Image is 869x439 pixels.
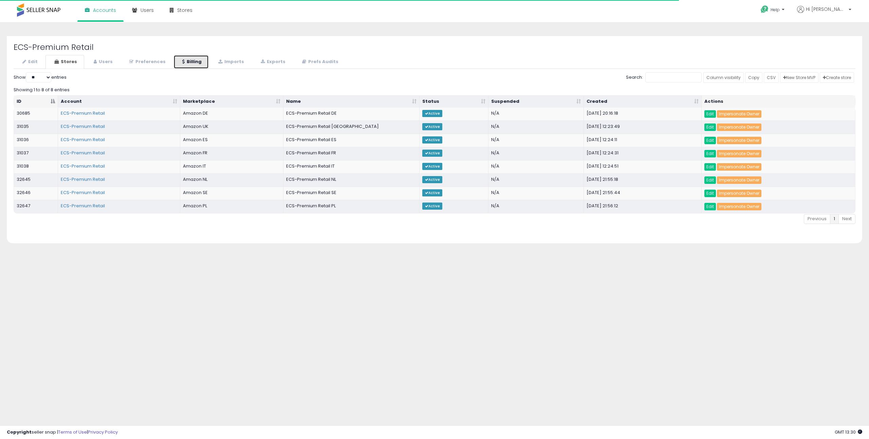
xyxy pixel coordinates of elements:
span: Active [422,203,442,210]
a: Stores [45,55,84,69]
td: ECS-Premium Retail PL [283,200,420,213]
a: New Store MVP [780,72,818,83]
td: [DATE] 12:24:31 [584,147,702,160]
span: Active [422,150,442,157]
td: N/A [488,108,584,120]
span: Accounts [93,7,116,14]
span: Active [422,189,442,196]
a: Impersonate Owner [717,163,761,171]
a: Copy [745,72,762,83]
a: Previous [804,214,830,224]
td: [DATE] 21:55:18 [584,173,702,187]
a: Impersonate Owner [717,203,761,210]
td: N/A [488,120,584,134]
td: [DATE] 20:16:18 [584,108,702,120]
span: Active [422,176,442,183]
td: Amazon FR [180,147,283,160]
td: ECS-Premium Retail IT [283,160,420,173]
a: Edit [704,110,716,118]
td: 32647 [14,200,58,213]
div: Showing 1 to 8 of 8 entries [14,84,855,93]
a: ECS-Premium Retail [61,163,105,169]
span: Stores [177,7,192,14]
span: Users [141,7,154,14]
td: Amazon ES [180,134,283,147]
td: ECS-Premium Retail DE [283,108,420,120]
th: Created: activate to sort column ascending [584,96,702,108]
td: 31037 [14,147,58,160]
th: Marketplace: activate to sort column ascending [180,96,283,108]
th: Name: activate to sort column ascending [283,96,420,108]
span: Active [422,163,442,170]
span: Active [422,136,442,144]
a: Billing [173,55,209,69]
td: 30685 [14,108,58,120]
td: [DATE] 12:24:51 [584,160,702,173]
a: Prefs Audits [293,55,346,69]
select: Showentries [26,72,51,82]
span: New Store MVP [783,75,815,80]
a: Impersonate Owner [717,150,761,157]
td: Amazon NL [180,173,283,187]
a: ECS-Premium Retail [61,136,105,143]
td: 32645 [14,173,58,187]
a: Users [85,55,120,69]
a: Edit [704,150,716,157]
a: CSV [764,72,779,83]
span: Active [422,123,442,130]
td: Amazon UK [180,120,283,134]
th: Actions [702,96,855,108]
td: [DATE] 12:23:49 [584,120,702,134]
a: ECS-Premium Retail [61,123,105,130]
td: 31038 [14,160,58,173]
td: Amazon SE [180,187,283,200]
a: Edit [14,55,45,69]
a: ECS-Premium Retail [61,150,105,156]
a: Hi [PERSON_NAME] [797,6,851,21]
a: Next [838,214,855,224]
td: 31035 [14,120,58,134]
a: Impersonate Owner [717,190,761,197]
a: Exports [252,55,293,69]
span: Help [771,7,780,13]
input: Search: [645,72,702,82]
a: Impersonate Owner [717,110,761,118]
td: ECS-Premium Retail SE [283,187,420,200]
a: Edit [704,176,716,184]
a: ECS-Premium Retail [61,203,105,209]
span: Create store [823,75,851,80]
td: N/A [488,147,584,160]
a: Edit [704,203,716,210]
a: ECS-Premium Retail [61,110,105,116]
td: 32646 [14,187,58,200]
a: Edit [704,123,716,131]
a: Column visibility [703,72,744,83]
h2: ECS-Premium Retail [14,43,855,52]
a: Impersonate Owner [717,137,761,144]
th: Account: activate to sort column ascending [58,96,180,108]
span: Copy [748,75,759,80]
td: [DATE] 21:55:44 [584,187,702,200]
span: CSV [767,75,776,80]
td: ECS-Premium Retail FR [283,147,420,160]
th: Suspended: activate to sort column ascending [488,96,584,108]
td: [DATE] 21:56:12 [584,200,702,213]
a: ECS-Premium Retail [61,176,105,183]
a: 1 [830,214,839,224]
a: Edit [704,190,716,197]
td: Amazon IT [180,160,283,173]
span: Column visibility [706,75,741,80]
td: Amazon PL [180,200,283,213]
td: [DATE] 12:24:11 [584,134,702,147]
i: Get Help [760,5,769,14]
td: N/A [488,134,584,147]
td: Amazon DE [180,108,283,120]
a: Create store [820,72,854,83]
td: 31036 [14,134,58,147]
th: ID: activate to sort column descending [14,96,58,108]
label: Show entries [14,72,67,82]
td: N/A [488,173,584,187]
span: Active [422,110,442,117]
a: ECS-Premium Retail [61,189,105,196]
a: Edit [704,137,716,144]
